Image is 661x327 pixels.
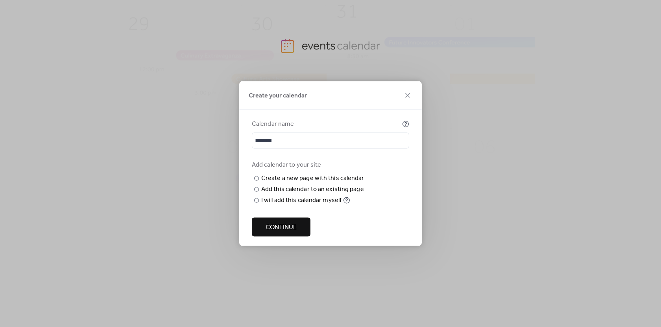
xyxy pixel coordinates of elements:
span: Create your calendar [249,91,307,101]
button: Continue [252,218,310,237]
span: Continue [266,223,297,232]
div: Create a new page with this calendar [261,174,364,183]
div: I will add this calendar myself [261,196,342,205]
div: Calendar name [252,119,401,129]
div: Add calendar to your site [252,160,408,170]
div: Add this calendar to an existing page [261,185,364,194]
